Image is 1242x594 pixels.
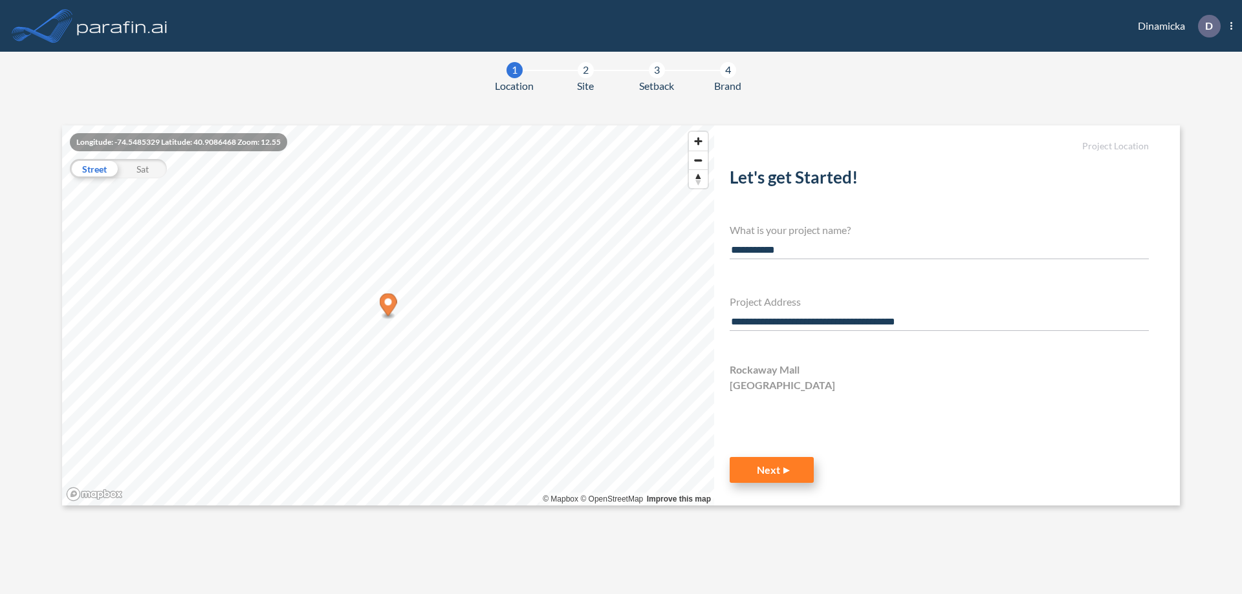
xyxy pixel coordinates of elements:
a: Mapbox [543,494,578,504]
button: Reset bearing to north [689,169,708,188]
button: Next [730,457,814,483]
div: 4 [720,62,736,78]
h4: What is your project name? [730,224,1149,236]
div: 1 [507,62,523,78]
span: Setback [639,78,674,94]
h4: Project Address [730,295,1149,308]
canvas: Map [62,125,714,505]
a: Mapbox homepage [66,487,123,502]
div: 2 [578,62,594,78]
span: Brand [714,78,741,94]
h2: Let's get Started! [730,167,1149,193]
div: 3 [649,62,665,78]
button: Zoom out [689,151,708,169]
h5: Project Location [730,141,1149,152]
span: Reset bearing to north [689,170,708,188]
div: Dinamicka [1118,15,1232,37]
span: Site [577,78,594,94]
span: Location [495,78,534,94]
div: Map marker [380,293,397,320]
button: Zoom in [689,132,708,151]
div: Sat [118,159,167,178]
div: Longitude: -74.5485329 Latitude: 40.9086468 Zoom: 12.55 [70,133,287,151]
span: Rockaway Mall [730,362,800,377]
span: [GEOGRAPHIC_DATA] [730,377,835,393]
img: logo [74,13,170,39]
div: Street [70,159,118,178]
a: Improve this map [647,494,711,504]
a: OpenStreetMap [580,494,643,504]
p: D [1205,20,1213,32]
